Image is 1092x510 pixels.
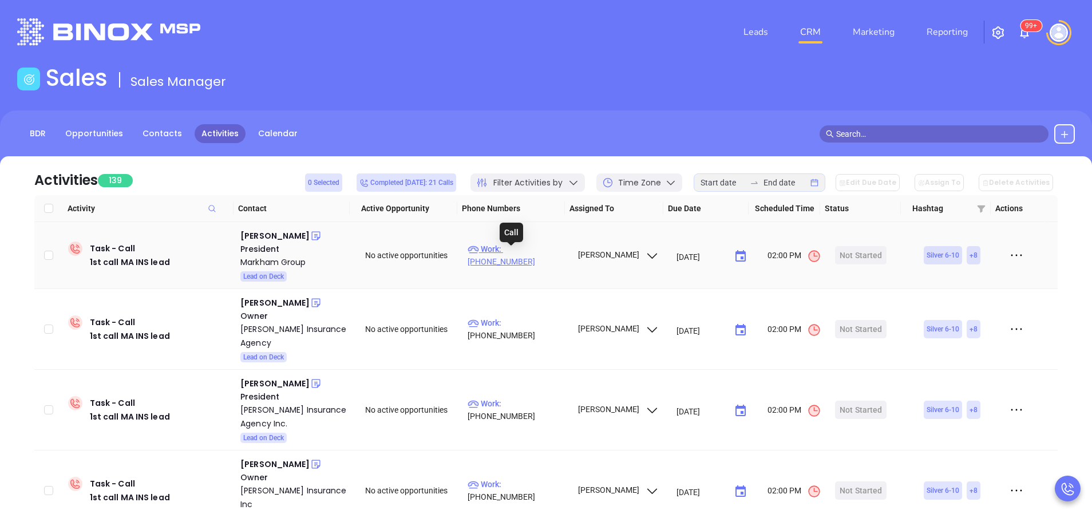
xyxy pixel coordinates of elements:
input: MM/DD/YYYY [676,325,725,336]
a: Marketing [848,21,899,44]
input: MM/DD/YYYY [676,251,725,262]
button: Edit Due Date [836,174,900,191]
a: Opportunities [58,124,130,143]
div: 1st call MA INS lead [90,329,170,343]
span: Work : [468,399,501,408]
span: [PERSON_NAME] [576,405,659,414]
span: Silver 6-10 [927,404,959,416]
div: 1st call MA INS lead [90,491,170,504]
span: Lead on Deck [243,270,284,283]
span: + 8 [970,404,978,416]
input: Start date [701,176,745,189]
div: Not Started [840,481,882,500]
div: Task - Call [90,315,170,343]
button: Choose date, selected date is Oct 6, 2025 [729,319,752,342]
button: Delete Activities [979,174,1053,191]
sup: 100 [1020,20,1042,31]
a: [PERSON_NAME] Insurance Agency [240,322,349,350]
a: [PERSON_NAME] Insurance Agency Inc. [240,403,349,430]
th: Phone Numbers [457,195,565,222]
a: Calendar [251,124,304,143]
span: Activity [68,202,229,215]
span: + 8 [970,484,978,497]
span: 02:00 PM [767,484,821,499]
input: End date [763,176,808,189]
div: [PERSON_NAME] [240,296,310,310]
div: Owner [240,471,349,484]
span: Silver 6-10 [927,323,959,335]
a: BDR [23,124,53,143]
th: Status [820,195,901,222]
span: + 8 [970,323,978,335]
p: [PHONE_NUMBER] [468,478,567,503]
th: Scheduled Time [749,195,820,222]
span: [PERSON_NAME] [576,250,659,259]
span: Lead on Deck [243,432,284,444]
th: Contact [234,195,350,222]
img: iconSetting [991,26,1005,39]
div: 1st call MA INS lead [90,255,170,269]
span: 0 Selected [308,176,339,189]
span: Sales Manager [130,73,226,90]
div: Call [500,223,523,242]
button: Assign To [915,174,964,191]
span: Completed [DATE]: 21 Calls [359,176,453,189]
div: Not Started [840,320,882,338]
th: Active Opportunity [350,195,457,222]
a: Leads [739,21,773,44]
div: No active opportunities [365,249,458,262]
span: to [750,178,759,187]
span: Work : [468,480,501,489]
button: Choose date, selected date is Oct 6, 2025 [729,400,752,422]
div: Task - Call [90,477,170,504]
th: Due Date [663,195,749,222]
div: No active opportunities [365,323,458,335]
div: Not Started [840,246,882,264]
span: 02:00 PM [767,249,821,263]
span: [PERSON_NAME] [576,485,659,495]
button: Choose date, selected date is Oct 6, 2025 [729,245,752,268]
span: Time Zone [618,177,661,189]
div: Activities [34,170,98,191]
th: Assigned To [565,195,663,222]
div: [PERSON_NAME] [240,229,310,243]
a: Contacts [136,124,189,143]
a: Reporting [922,21,972,44]
h1: Sales [46,64,108,92]
input: MM/DD/YYYY [676,486,725,497]
div: [PERSON_NAME] [240,377,310,390]
a: Activities [195,124,246,143]
img: user [1050,23,1068,42]
div: President [240,243,349,255]
span: Work : [468,318,501,327]
div: 1st call MA INS lead [90,410,170,424]
div: [PERSON_NAME] [240,457,310,471]
p: [PHONE_NUMBER] [468,397,567,422]
button: Choose date, selected date is Oct 6, 2025 [729,480,752,503]
th: Actions [991,195,1044,222]
div: No active opportunities [365,404,458,416]
img: logo [17,18,200,45]
a: CRM [796,21,825,44]
span: Filter Activities by [493,177,563,189]
span: 02:00 PM [767,323,821,337]
span: [PERSON_NAME] [576,324,659,333]
input: Search… [836,128,1042,140]
div: President [240,390,349,403]
img: iconNotification [1018,26,1031,39]
span: + 8 [970,249,978,262]
span: swap-right [750,178,759,187]
span: search [826,130,834,138]
a: Markham Group [240,255,349,269]
span: Hashtag [912,202,972,215]
span: Silver 6-10 [927,484,959,497]
div: Task - Call [90,242,170,269]
div: No active opportunities [365,484,458,497]
span: Silver 6-10 [927,249,959,262]
div: Not Started [840,401,882,419]
p: [PHONE_NUMBER] [468,317,567,342]
span: 02:00 PM [767,404,821,418]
